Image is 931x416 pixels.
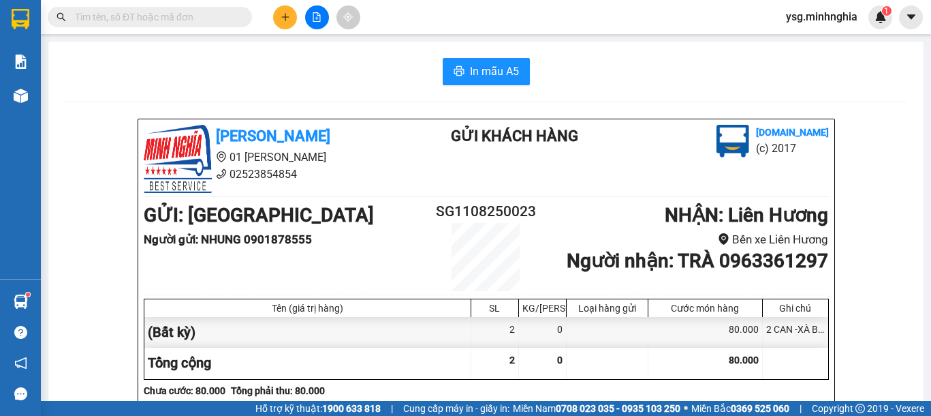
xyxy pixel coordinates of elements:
[716,125,749,158] img: logo.jpg
[454,65,464,78] span: printer
[14,55,28,69] img: solution-icon
[14,387,27,400] span: message
[855,404,865,413] span: copyright
[475,303,515,314] div: SL
[756,127,829,138] b: [DOMAIN_NAME]
[144,204,374,226] b: GỬI : [GEOGRAPHIC_DATA]
[14,89,28,103] img: warehouse-icon
[905,11,917,23] span: caret-down
[570,303,644,314] div: Loại hàng gửi
[12,9,29,29] img: logo-vxr
[470,63,519,80] span: In mẫu A5
[144,149,397,166] li: 01 [PERSON_NAME]
[731,403,789,414] strong: 0369 525 060
[281,12,290,22] span: plus
[443,58,530,85] button: printerIn mẫu A5
[513,401,680,416] span: Miền Nam
[718,233,729,245] span: environment
[144,317,471,348] div: (Bất kỳ)
[519,317,567,348] div: 0
[148,355,211,371] span: Tổng cộng
[14,357,27,370] span: notification
[652,303,759,314] div: Cước món hàng
[451,128,578,145] b: Gửi khách hàng
[763,317,828,348] div: 2 CAN -XÀ BÔNG
[343,12,353,22] span: aim
[216,128,330,145] b: [PERSON_NAME]
[336,5,360,29] button: aim
[312,12,321,22] span: file-add
[144,385,225,396] b: Chưa cước : 80.000
[305,5,329,29] button: file-add
[557,355,563,366] span: 0
[26,293,30,297] sup: 1
[522,303,563,314] div: KG/[PERSON_NAME]
[899,5,923,29] button: caret-down
[216,151,227,162] span: environment
[75,10,236,25] input: Tìm tên, số ĐT hoặc mã đơn
[273,5,297,29] button: plus
[144,125,212,193] img: logo.jpg
[322,403,381,414] strong: 1900 633 818
[800,401,802,416] span: |
[403,401,509,416] span: Cung cấp máy in - giấy in:
[756,140,829,157] li: (c) 2017
[144,166,397,183] li: 02523854854
[691,401,789,416] span: Miền Bắc
[429,200,543,223] h2: SG1108250023
[471,317,519,348] div: 2
[255,401,381,416] span: Hỗ trợ kỹ thuật:
[14,295,28,309] img: warehouse-icon
[391,401,393,416] span: |
[543,231,828,249] li: Bến xe Liên Hương
[148,303,467,314] div: Tên (giá trị hàng)
[14,326,27,339] span: question-circle
[509,355,515,366] span: 2
[775,8,868,25] span: ysg.minhnghia
[567,250,828,272] b: Người nhận : TRÀ 0963361297
[57,12,66,22] span: search
[216,168,227,179] span: phone
[231,385,325,396] b: Tổng phải thu: 80.000
[729,355,759,366] span: 80.000
[766,303,825,314] div: Ghi chú
[874,11,887,23] img: icon-new-feature
[665,204,828,226] b: NHẬN : Liên Hương
[882,6,891,16] sup: 1
[648,317,763,348] div: 80.000
[556,403,680,414] strong: 0708 023 035 - 0935 103 250
[684,406,688,411] span: ⚪️
[884,6,889,16] span: 1
[144,233,312,246] b: Người gửi : NHUNG 0901878555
